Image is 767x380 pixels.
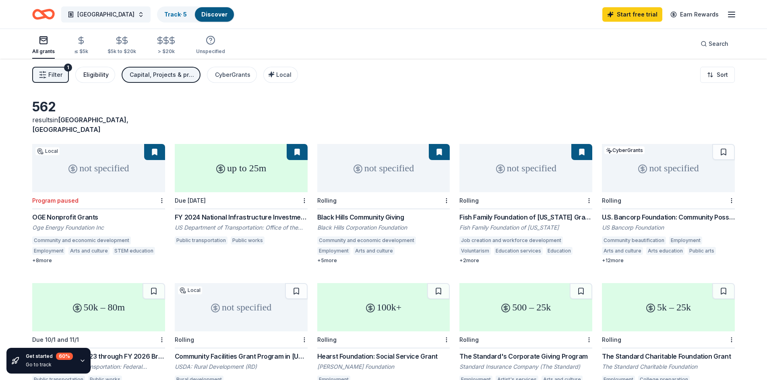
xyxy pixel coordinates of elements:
[602,197,621,204] div: Rolling
[263,67,298,83] button: Local
[317,336,337,343] div: Rolling
[602,283,735,331] div: 5k – 25k
[108,48,136,55] div: $5k to $20k
[32,236,131,244] div: Community and economic development
[602,236,666,244] div: Community beautification
[155,48,177,55] div: > $20k
[317,283,450,331] div: 100k+
[32,116,128,134] span: in
[602,224,735,232] div: US Bancorp Foundation
[459,144,592,192] div: not specified
[215,70,250,80] div: CyberGrants
[700,67,735,83] button: Sort
[32,115,165,134] div: results
[35,147,60,155] div: Local
[77,10,134,19] span: [GEOGRAPHIC_DATA]
[669,236,702,244] div: Employment
[709,39,728,49] span: Search
[175,351,308,361] div: Community Facilities Grant Program in [US_STATE]
[317,363,450,371] div: [PERSON_NAME] Foundation
[317,257,450,264] div: + 5 more
[602,144,735,192] div: not specified
[175,197,206,204] div: Due [DATE]
[32,257,165,264] div: + 8 more
[75,67,115,83] button: Eligibility
[717,70,728,80] span: Sort
[602,144,735,264] a: not specifiedCyberGrantsRollingU.S. Bancorp Foundation: Community Possible Grant ProgramUS Bancor...
[602,351,735,361] div: The Standard Charitable Foundation Grant
[196,32,225,59] button: Unspecified
[175,336,194,343] div: Rolling
[32,283,165,331] div: 50k – 80m
[32,116,128,134] span: [GEOGRAPHIC_DATA], [GEOGRAPHIC_DATA]
[317,144,450,192] div: not specified
[459,363,592,371] div: Standard Insurance Company (The Standard)
[157,6,235,23] button: Track· 5Discover
[201,11,227,18] a: Discover
[175,212,308,222] div: FY 2024 National Infrastructure Investments
[459,224,592,232] div: Fish Family Foundation of [US_STATE]
[459,283,592,331] div: 500 – 25k
[546,247,573,255] div: Education
[317,144,450,264] a: not specifiedRollingBlack Hills Community GivingBlack Hills Corporation FoundationCommunity and e...
[32,144,165,192] div: not specified
[83,70,109,80] div: Eligibility
[130,70,194,80] div: Capital, Projects & programming
[32,32,55,59] button: All grants
[459,197,479,204] div: Rolling
[74,33,88,59] button: ≤ $5k
[32,197,79,204] div: Program paused
[155,33,177,59] button: > $20k
[175,236,227,244] div: Public transportation
[108,33,136,59] button: $5k to $20k
[317,197,337,204] div: Rolling
[602,257,735,264] div: + 12 more
[32,336,79,343] div: Due 10/1 and 11/1
[207,67,257,83] button: CyberGrants
[602,7,662,22] a: Start free trial
[26,353,73,360] div: Get started
[48,70,62,80] span: Filter
[122,67,201,83] button: Capital, Projects & programming
[666,7,724,22] a: Earn Rewards
[494,247,543,255] div: Education services
[113,247,155,255] div: STEM education
[276,71,292,78] span: Local
[317,247,350,255] div: Employment
[175,283,308,331] div: not specified
[32,99,165,115] div: 562
[646,247,684,255] div: Arts education
[602,247,643,255] div: Arts and culture
[61,6,151,23] button: [GEOGRAPHIC_DATA]
[175,363,308,371] div: USDA: Rural Development (RD)
[56,353,73,360] div: 60 %
[459,336,479,343] div: Rolling
[32,144,165,264] a: not specifiedLocalProgram pausedOGE Nonprofit GrantsOge Energy Foundation IncCommunity and econom...
[32,224,165,232] div: Oge Energy Foundation Inc
[694,36,735,52] button: Search
[604,146,645,154] div: CyberGrants
[32,5,55,24] a: Home
[459,257,592,264] div: + 2 more
[196,48,225,55] div: Unspecified
[602,336,621,343] div: Rolling
[64,64,72,72] div: 1
[398,247,444,255] div: Energy resources
[32,212,165,222] div: OGE Nonprofit Grants
[602,212,735,222] div: U.S. Bancorp Foundation: Community Possible Grant Program
[74,48,88,55] div: ≤ $5k
[459,144,592,264] a: not specifiedRollingFish Family Foundation of [US_STATE] GrantsFish Family Foundation of [US_STAT...
[26,362,73,368] div: Go to track
[175,144,308,192] div: up to 25m
[317,224,450,232] div: Black Hills Corporation Foundation
[459,247,491,255] div: Voluntarism
[164,11,187,18] a: Track· 5
[32,48,55,55] div: All grants
[175,224,308,232] div: US Department of Transportation: Office of the Secretary (OST)
[317,212,450,222] div: Black Hills Community Giving
[231,236,265,244] div: Public works
[32,67,69,83] button: Filter1
[459,212,592,222] div: Fish Family Foundation of [US_STATE] Grants
[178,286,202,294] div: Local
[68,247,110,255] div: Arts and culture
